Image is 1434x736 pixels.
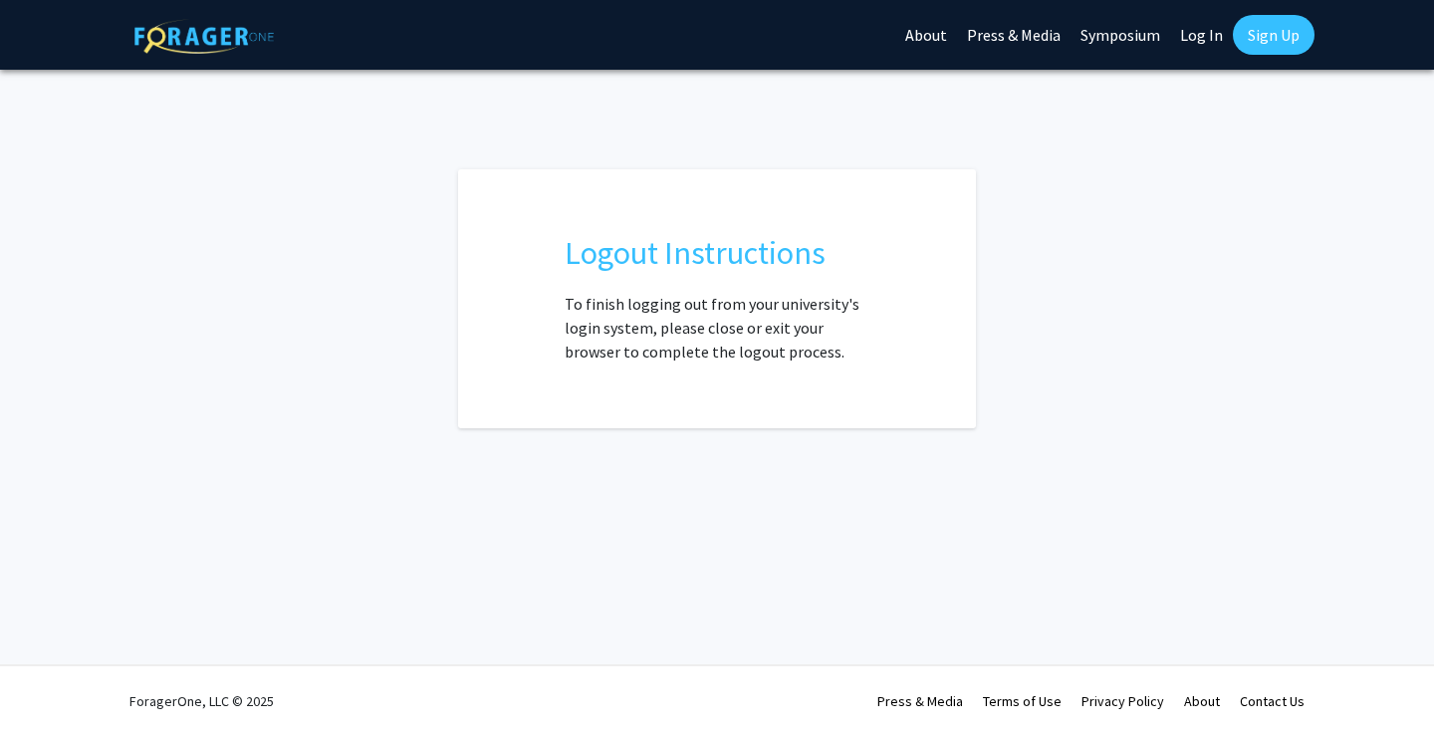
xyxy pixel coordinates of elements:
[1184,692,1220,710] a: About
[134,19,274,54] img: ForagerOne Logo
[129,666,274,736] div: ForagerOne, LLC © 2025
[983,692,1062,710] a: Terms of Use
[565,234,870,272] h2: Logout Instructions
[877,692,963,710] a: Press & Media
[1233,15,1314,55] a: Sign Up
[1081,692,1164,710] a: Privacy Policy
[1240,692,1305,710] a: Contact Us
[565,292,870,364] p: To finish logging out from your university's login system, please close or exit your browser to c...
